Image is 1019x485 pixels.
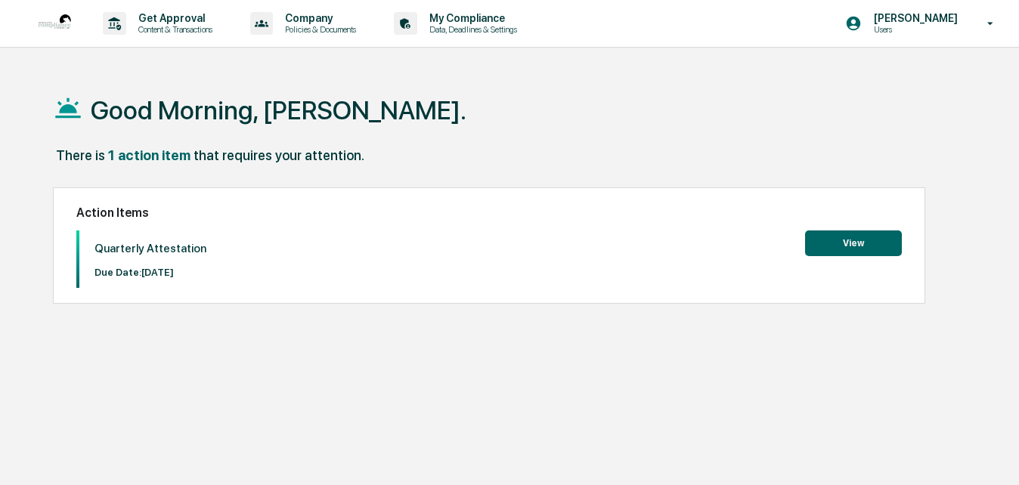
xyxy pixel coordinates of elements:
button: View [805,230,902,256]
p: Company [273,12,364,24]
p: Data, Deadlines & Settings [417,24,525,35]
p: My Compliance [417,12,525,24]
a: View [805,235,902,249]
div: that requires your attention. [194,147,364,163]
p: Content & Transactions [126,24,220,35]
p: [PERSON_NAME] [862,12,965,24]
p: Due Date: [DATE] [94,267,206,278]
p: Users [862,24,965,35]
h1: Good Morning, [PERSON_NAME]. [91,95,466,125]
div: 1 action item [108,147,190,163]
p: Quarterly Attestation [94,242,206,255]
p: Policies & Documents [273,24,364,35]
div: There is [56,147,105,163]
p: Get Approval [126,12,220,24]
img: logo [36,5,73,42]
h2: Action Items [76,205,902,220]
